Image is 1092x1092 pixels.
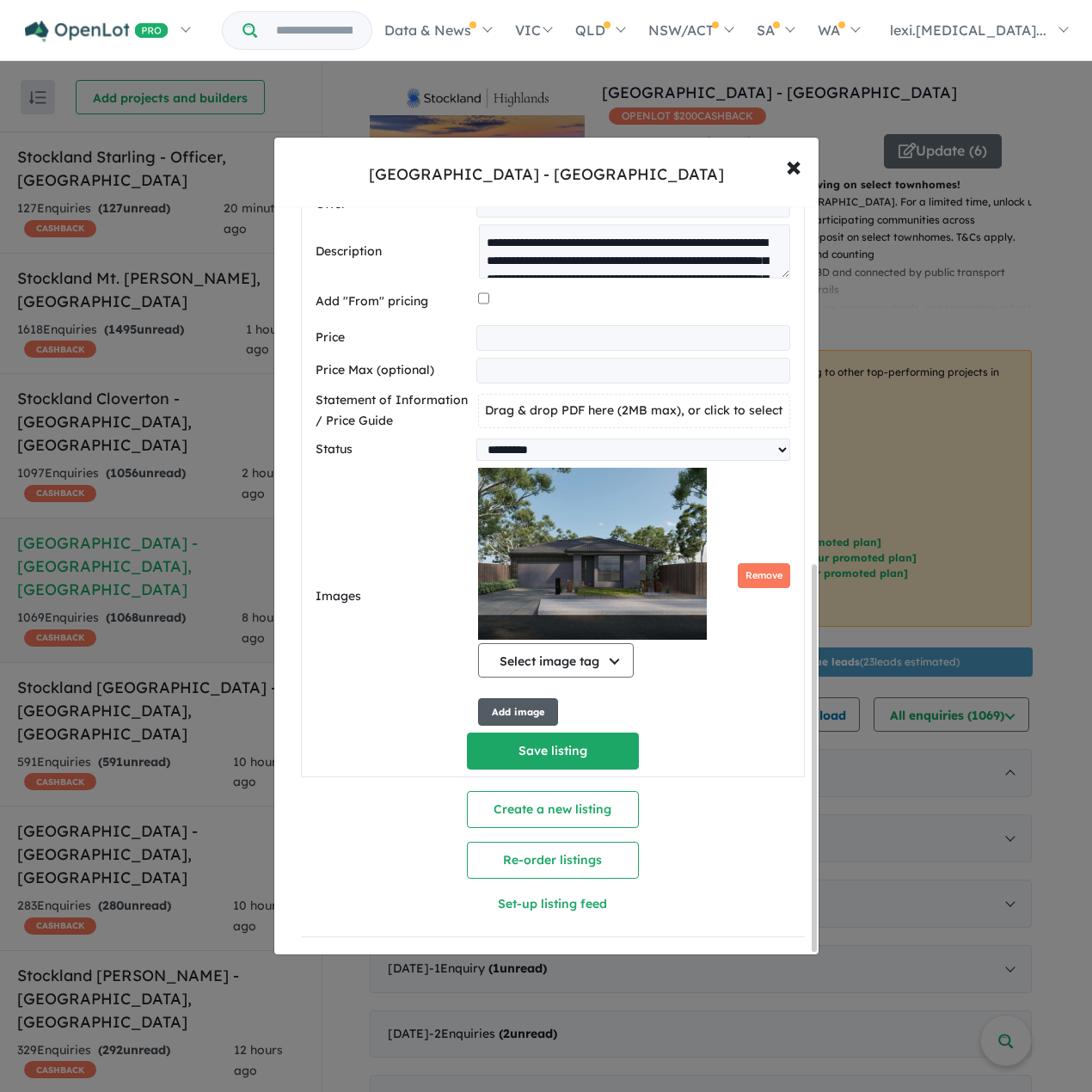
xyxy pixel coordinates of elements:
[316,439,469,460] label: Status
[738,563,790,588] button: Remove
[467,842,639,879] button: Re-order listings
[890,21,1046,39] span: lexi.[MEDICAL_DATA]...
[316,242,473,262] label: Description
[478,643,634,678] button: Select image tag
[478,698,558,727] button: Add image
[261,12,368,49] input: Try estate name, suburb, builder or developer
[369,163,724,186] div: [GEOGRAPHIC_DATA] - [GEOGRAPHIC_DATA]
[316,328,469,348] label: Price
[786,147,801,184] span: ×
[25,21,169,42] img: Openlot PRO Logo White
[316,291,471,312] label: Add "From" pricing
[485,402,782,418] span: Drag & drop PDF here (2MB max), or click to select
[478,468,708,640] img: Z
[316,390,471,432] label: Statement of Information / Price Guide
[467,791,639,828] button: Create a new listing
[467,733,639,770] button: Save listing
[426,886,678,923] button: Set-up listing feed
[316,360,469,381] label: Price Max (optional)
[316,586,471,607] label: Images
